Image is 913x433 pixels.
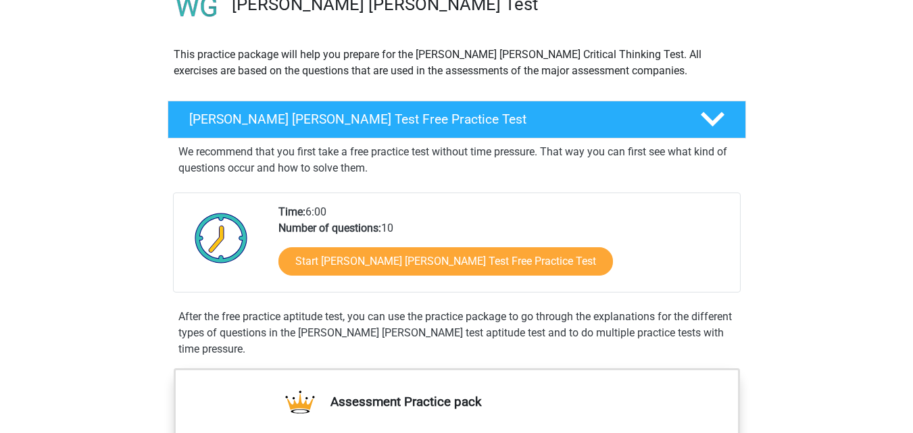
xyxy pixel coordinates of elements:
p: We recommend that you first take a free practice test without time pressure. That way you can fir... [178,144,735,176]
p: This practice package will help you prepare for the [PERSON_NAME] [PERSON_NAME] Critical Thinking... [174,47,740,79]
img: Clock [187,204,255,272]
b: Number of questions: [278,222,381,234]
b: Time: [278,205,305,218]
h4: [PERSON_NAME] [PERSON_NAME] Test Free Practice Test [189,111,678,127]
a: [PERSON_NAME] [PERSON_NAME] Test Free Practice Test [162,101,751,138]
div: After the free practice aptitude test, you can use the practice package to go through the explana... [173,309,741,357]
div: 6:00 10 [268,204,739,292]
a: Start [PERSON_NAME] [PERSON_NAME] Test Free Practice Test [278,247,613,276]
